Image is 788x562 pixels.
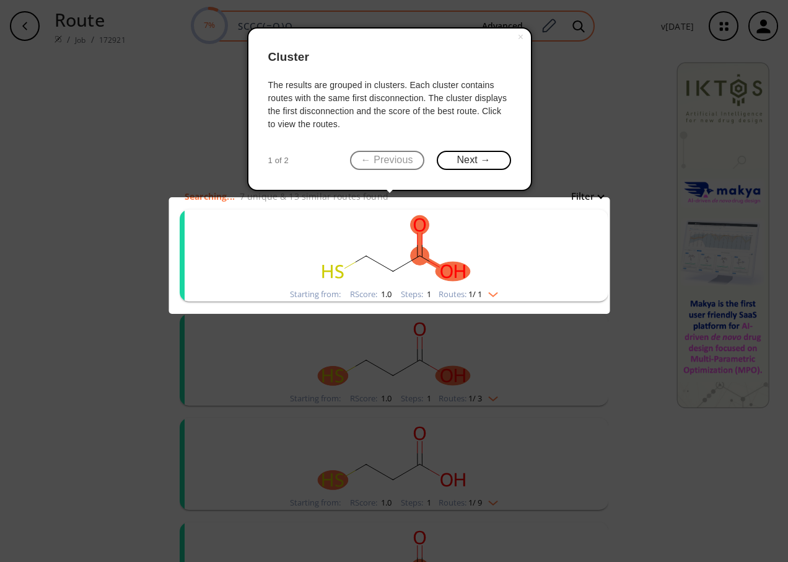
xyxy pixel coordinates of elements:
[350,290,392,298] div: RScore :
[511,29,531,46] button: Close
[290,290,341,298] div: Starting from:
[233,210,555,287] svg: O=C(O)CCS
[401,290,431,298] div: Steps :
[439,290,498,298] div: Routes:
[468,290,482,298] span: 1 / 1
[268,79,511,131] div: The results are grouped in clusters. Each cluster contains routes with the same first disconnecti...
[482,287,498,297] img: Down
[437,151,511,170] button: Next →
[268,38,511,76] header: Cluster
[425,288,431,300] span: 1
[268,154,289,167] span: 1 of 2
[379,288,392,300] span: 1.0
